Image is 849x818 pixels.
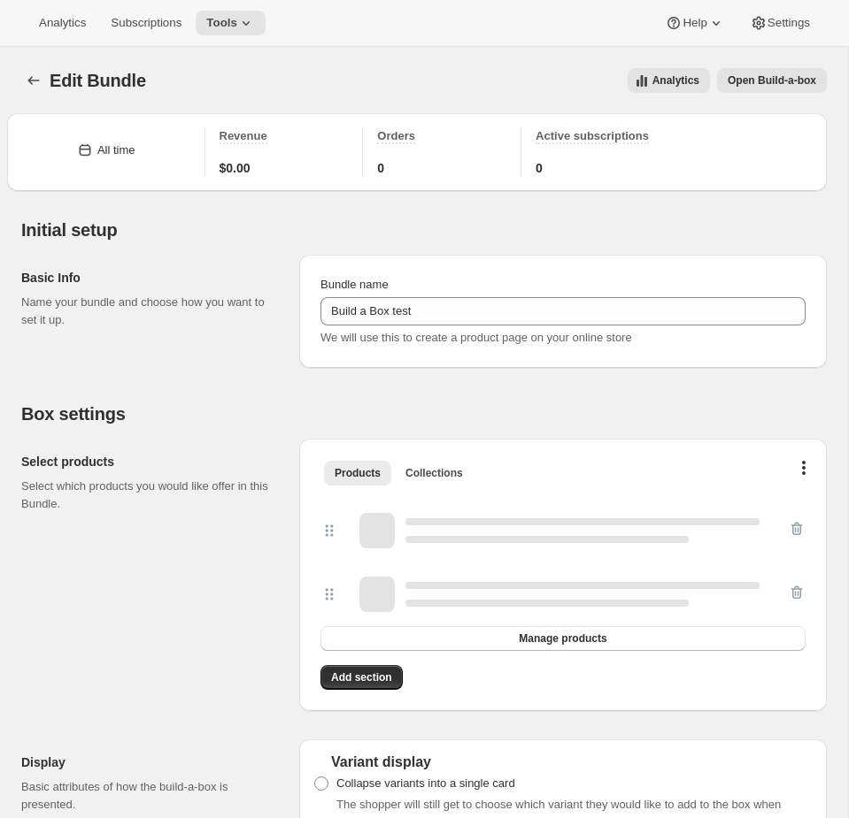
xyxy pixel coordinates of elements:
span: Manage products [519,631,606,646]
span: Active subscriptions [536,129,649,142]
span: Orders [377,129,415,142]
button: View links to open the build-a-box on the online store [717,68,827,93]
h2: Box settings [21,403,827,424]
span: Subscriptions [111,16,181,30]
p: Name your bundle and choose how you want to set it up. [21,294,271,329]
span: Help [683,16,706,30]
span: Revenue [220,129,267,142]
div: Variant display [313,753,813,771]
span: Bundle name [320,278,389,291]
p: Select which products you would like offer in this Bundle. [21,478,271,513]
button: Analytics [28,11,96,35]
span: Open Build-a-box [728,73,816,88]
span: Analytics [39,16,86,30]
button: Settings [739,11,821,35]
button: Add section [320,665,403,690]
input: ie. Smoothie box [320,297,806,325]
button: Bundles [21,68,46,93]
span: Settings [768,16,810,30]
button: Tools [196,11,266,35]
span: Collections [405,466,463,480]
h2: Select products [21,453,271,470]
h2: Display [21,753,271,771]
button: Manage products [320,626,806,651]
span: Analytics [652,73,699,88]
span: Collapse variants into a single card [336,776,515,790]
h2: Basic Info [21,269,271,287]
div: All time [97,141,135,159]
h2: Initial setup [21,219,827,241]
span: 0 [377,159,384,177]
span: 0 [536,159,543,177]
span: Edit Bundle [50,71,146,90]
span: Add section [331,670,392,684]
span: Products [335,466,381,480]
button: View all analytics related to this specific bundles, within certain timeframes [628,68,710,93]
span: We will use this to create a product page on your online store [320,331,632,344]
span: Tools [206,16,237,30]
button: Help [654,11,735,35]
p: Basic attributes of how the build-a-box is presented. [21,778,271,814]
button: Subscriptions [100,11,192,35]
span: $0.00 [220,159,251,177]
